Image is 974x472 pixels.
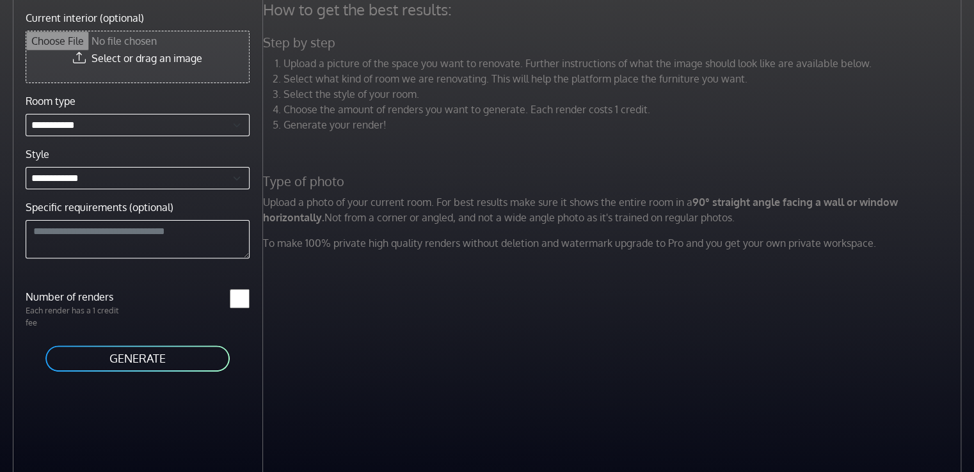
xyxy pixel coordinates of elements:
[283,71,964,86] li: Select what kind of room we are renovating. This will help the platform place the furniture you w...
[255,173,972,189] h5: Type of photo
[283,56,964,71] li: Upload a picture of the space you want to renovate. Further instructions of what the image should...
[26,200,173,215] label: Specific requirements (optional)
[255,35,972,51] h5: Step by step
[44,344,231,373] button: GENERATE
[18,304,138,329] p: Each render has a 1 credit fee
[18,289,138,304] label: Number of renders
[283,117,964,132] li: Generate your render!
[255,194,972,225] p: Upload a photo of your current room. For best results make sure it shows the entire room in a Not...
[255,235,972,251] p: To make 100% private high quality renders without deletion and watermark upgrade to Pro and you g...
[26,10,144,26] label: Current interior (optional)
[283,102,964,117] li: Choose the amount of renders you want to generate. Each render costs 1 credit.
[26,146,49,162] label: Style
[263,196,898,224] strong: 90° straight angle facing a wall or window horizontally.
[283,86,964,102] li: Select the style of your room.
[26,93,76,109] label: Room type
